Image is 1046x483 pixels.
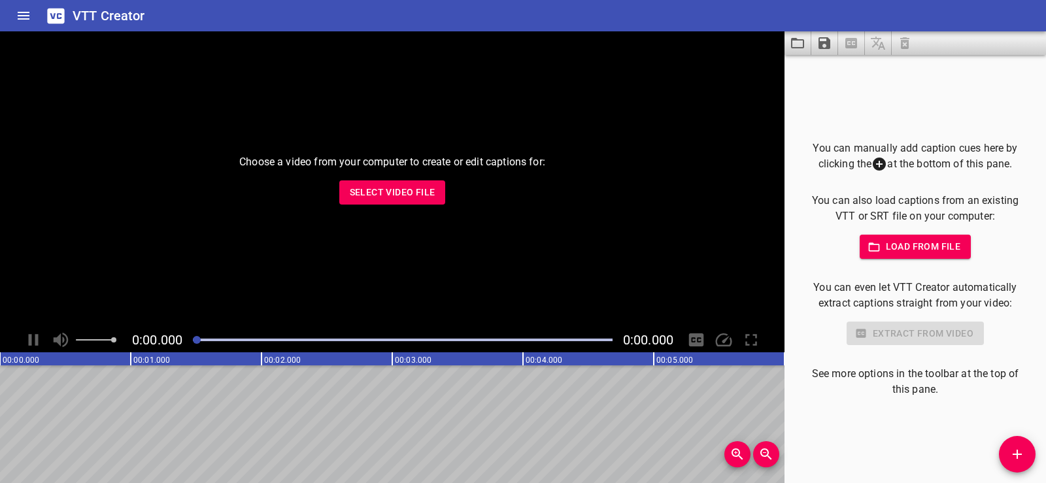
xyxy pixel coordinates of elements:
text: 00:01.000 [133,356,170,365]
p: You can manually add caption cues here by clicking the at the bottom of this pane. [805,141,1025,173]
p: See more options in the toolbar at the top of this pane. [805,366,1025,397]
div: Hide/Show Captions [684,327,709,352]
svg: Save captions to file [817,35,832,51]
text: 00:04.000 [526,356,562,365]
button: Zoom Out [753,441,779,467]
text: 00:02.000 [264,356,301,365]
text: 00:03.000 [395,356,431,365]
h6: VTT Creator [73,5,145,26]
button: Load captions from file [785,31,811,55]
button: Load from file [860,235,971,259]
span: Video Duration [623,332,673,348]
div: Select a video in the pane to the left to use this feature [805,322,1025,346]
span: Select a video in the pane to the left, then you can automatically extract captions. [838,31,865,55]
span: Select Video File [350,184,435,201]
button: Add Cue [999,436,1036,473]
button: Save captions to file [811,31,838,55]
button: Select Video File [339,180,446,205]
div: Playback Speed [711,327,736,352]
p: You can also load captions from an existing VTT or SRT file on your computer: [805,193,1025,224]
span: Load from file [870,239,961,255]
text: 00:05.000 [656,356,693,365]
svg: Load captions from file [790,35,805,51]
p: Choose a video from your computer to create or edit captions for: [239,154,545,170]
text: 00:00.000 [3,356,39,365]
span: Current Time [132,332,182,348]
p: You can even let VTT Creator automatically extract captions straight from your video: [805,280,1025,311]
button: Zoom In [724,441,751,467]
div: Play progress [193,339,613,341]
span: Add some captions below, then you can translate them. [865,31,892,55]
div: Toggle Full Screen [739,327,764,352]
